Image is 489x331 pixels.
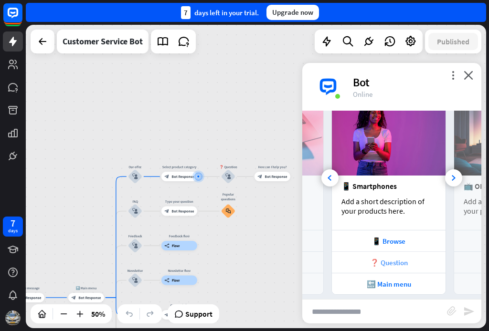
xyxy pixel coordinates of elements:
[64,286,107,290] div: 🔙 Main menu
[337,258,441,267] div: ❓ Question
[78,295,101,300] span: Bot Response
[3,217,23,237] a: 7 days
[257,174,262,179] i: block_bot_response
[337,279,441,289] div: 🔙 Main menu
[132,208,138,214] i: block_user_input
[8,228,18,234] div: days
[121,269,149,273] div: Newsletter
[171,209,194,214] span: Bot Response
[88,306,108,321] div: 50%
[164,278,170,283] i: builder_tree
[172,278,180,283] span: Flow
[121,303,149,308] div: Contact us
[158,303,201,308] div: Contact info
[164,174,169,179] i: block_bot_response
[337,237,441,246] div: 📱 Browse
[11,219,15,228] div: 7
[353,75,470,90] div: Bot
[181,6,191,19] div: 7
[214,165,243,169] div: ❓ Question
[132,278,138,283] i: block_user_input
[251,165,294,169] div: How can I help you?
[341,197,436,216] div: Add a short description of your products here.
[63,30,143,53] div: Customer Service Bot
[266,5,319,20] div: Upgrade now
[464,71,473,80] i: close
[164,209,169,214] i: block_bot_response
[121,199,149,204] div: FAQ
[171,174,194,179] span: Bot Response
[172,243,180,248] span: Flow
[225,174,231,179] i: block_user_input
[19,295,41,300] span: Bot Response
[185,306,213,321] span: Support
[341,181,436,191] div: 📱 Smartphones
[447,306,457,316] i: block_attachment
[226,208,231,214] i: block_faq
[121,165,149,169] div: Our offer
[121,234,149,238] div: Feedback
[265,174,287,179] span: Bot Response
[164,312,169,317] i: block_bot_response
[132,243,138,248] i: block_user_input
[5,286,48,290] div: Welcome message
[448,71,457,80] i: more_vert
[217,192,239,202] div: Popular questions
[8,4,36,32] button: Open LiveChat chat widget
[158,269,201,273] div: Newsletter flow
[158,199,201,204] div: Type your question
[164,243,170,248] i: builder_tree
[158,234,201,238] div: Feedback flow
[71,295,76,300] i: block_bot_response
[181,6,259,19] div: days left in your trial.
[353,90,470,99] div: Online
[463,306,475,317] i: send
[428,33,478,50] button: Published
[158,165,201,169] div: Select product category
[132,174,138,179] i: block_user_input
